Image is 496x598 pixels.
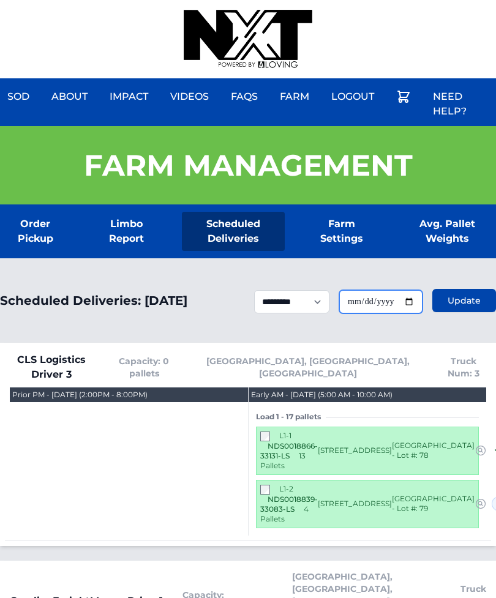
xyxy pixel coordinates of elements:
[279,431,291,440] span: L1-1
[442,355,486,379] span: Truck Num: 3
[318,446,392,455] span: [STREET_ADDRESS]
[10,353,94,382] span: CLS Logistics Driver 3
[251,390,393,400] div: Early AM - [DATE] (5:00 AM - 10:00 AM)
[260,451,306,470] span: 13 Pallets
[182,212,285,251] a: Scheduled Deliveries
[163,82,216,111] a: Videos
[318,499,392,509] span: [STREET_ADDRESS]
[256,412,326,422] span: Load 1 - 17 pallets
[279,484,293,493] span: L1-2
[224,82,265,111] a: FAQs
[102,82,156,111] a: Impact
[398,212,496,251] a: Avg. Pallet Weights
[324,82,381,111] a: Logout
[260,495,318,514] span: NDS0018839-33083-LS
[113,355,175,379] span: Capacity: 0 pallets
[12,390,148,400] div: Prior PM - [DATE] (2:00PM - 8:00PM)
[392,494,475,514] span: [GEOGRAPHIC_DATA] - Lot #: 79
[426,82,496,126] a: Need Help?
[272,82,317,111] a: Farm
[260,504,309,523] span: 4 Pallets
[84,151,413,180] h1: Farm Management
[91,212,163,251] a: Limbo Report
[448,294,481,307] span: Update
[44,82,95,111] a: About
[184,10,312,69] img: nextdaysod.com Logo
[432,289,496,312] button: Update
[195,355,422,379] span: [GEOGRAPHIC_DATA], [GEOGRAPHIC_DATA], [GEOGRAPHIC_DATA]
[392,441,475,460] span: [GEOGRAPHIC_DATA] - Lot #: 78
[304,212,378,251] a: Farm Settings
[260,441,318,460] span: NDS0018866-33131-LS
